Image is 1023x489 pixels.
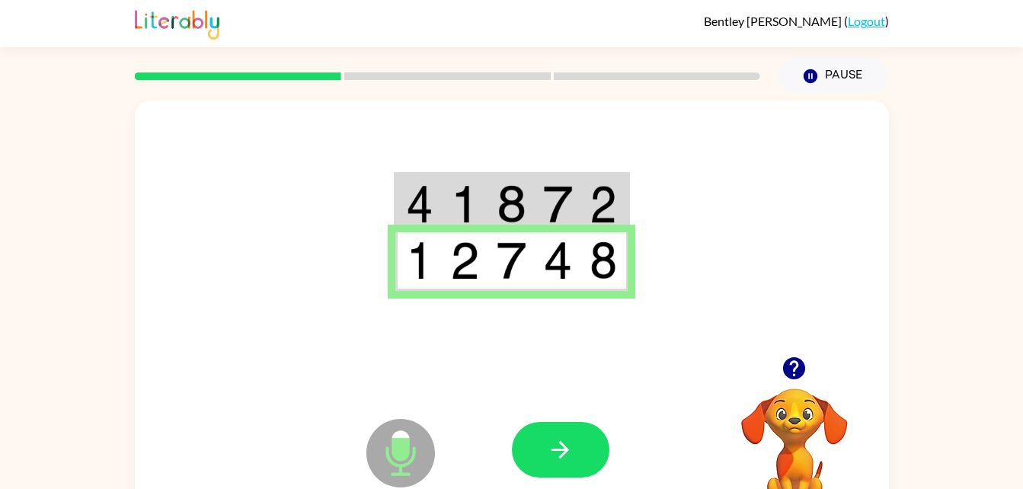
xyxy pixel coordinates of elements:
img: 7 [543,185,572,223]
a: Logout [848,14,885,28]
img: 4 [406,185,433,223]
img: Literably [135,6,219,40]
span: Bentley [PERSON_NAME] [704,14,844,28]
img: 2 [590,185,617,223]
img: 8 [497,185,526,223]
img: 7 [497,241,526,280]
img: 8 [590,241,617,280]
button: Pause [778,59,889,94]
img: 2 [450,241,479,280]
img: 1 [406,241,433,280]
div: ( ) [704,14,889,28]
img: 4 [543,241,572,280]
img: 1 [450,185,479,223]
